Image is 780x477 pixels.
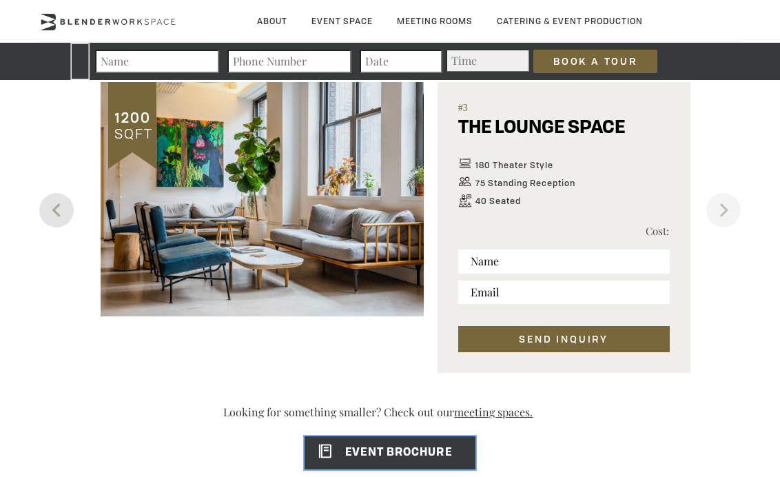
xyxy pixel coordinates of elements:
p: Looking for something smaller? Check out our [39,405,741,433]
iframe: Chat Widget [532,301,780,477]
p: Cost: [564,223,669,239]
span: 40 Seated [475,196,521,206]
input: Email [458,281,670,304]
h5: THE LOUNGE SPACE [458,118,625,153]
button: SEND INQUIRY [458,326,670,352]
input: Phone Number [227,50,351,73]
span: #3 [458,103,670,118]
button: Previous [39,193,74,227]
span: EVENT BROCHURE [305,447,451,458]
span: 75 Standing Reception [475,179,575,188]
a: meeting spaces. [454,394,556,430]
button: Next [706,193,741,227]
input: Name [95,50,219,73]
span: 180 Theater Style [475,161,553,170]
span: SQFT [112,124,153,143]
span: 1200 [114,108,151,127]
a: EVENT BROCHURE [305,436,475,469]
input: Book a Tour [533,50,657,73]
input: Date [360,50,442,73]
input: Name [458,250,670,273]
